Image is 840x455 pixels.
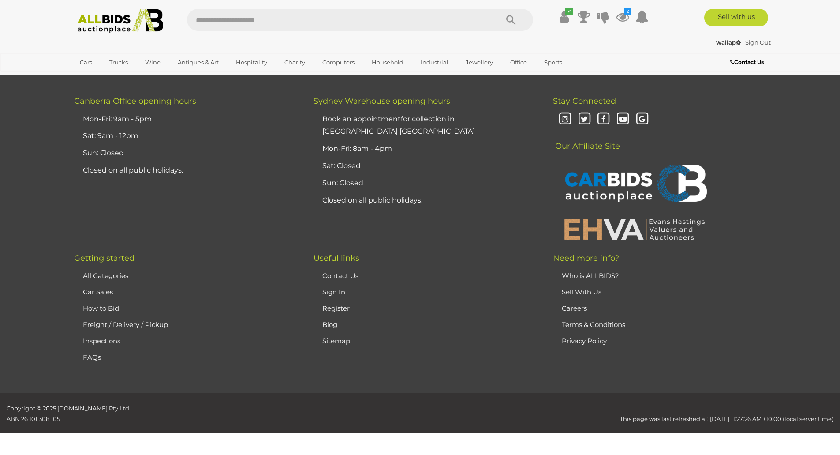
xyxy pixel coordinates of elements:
img: EHVA | Evans Hastings Valuers and Auctioneers [560,218,709,241]
span: Useful links [314,253,359,263]
a: Contact Us [322,271,358,280]
a: Book an appointmentfor collection in [GEOGRAPHIC_DATA] [GEOGRAPHIC_DATA] [322,115,475,136]
li: Sat: Closed [320,158,531,175]
a: ✔ [558,9,571,25]
i: Facebook [596,112,611,127]
a: Terms & Conditions [562,320,625,329]
a: Wine [139,55,166,70]
a: Hospitality [230,55,273,70]
u: Book an appointment [322,115,401,123]
li: Closed on all public holidays. [81,162,291,179]
a: Household [366,55,409,70]
span: | [742,39,744,46]
a: Sell With Us [562,288,601,296]
a: Careers [562,304,587,312]
a: Contact Us [730,57,766,67]
a: Inspections [83,337,120,345]
a: Antiques & Art [172,55,224,70]
a: Car Sales [83,288,113,296]
a: FAQs [83,353,101,361]
span: Sydney Warehouse opening hours [314,96,450,106]
img: CARBIDS Auctionplace [560,155,709,214]
i: Google [635,112,650,127]
a: Charity [279,55,311,70]
li: Sun: Closed [320,175,531,192]
a: wallap [716,39,742,46]
a: Sitemap [322,337,350,345]
a: Cars [74,55,98,70]
a: All Categories [83,271,128,280]
a: Jewellery [460,55,499,70]
a: [GEOGRAPHIC_DATA] [74,70,148,84]
li: Closed on all public holidays. [320,192,531,209]
i: ✔ [565,8,573,15]
a: 2 [616,9,629,25]
a: Who is ALLBIDS? [562,271,619,280]
span: Stay Connected [553,96,616,106]
a: Sign Out [745,39,771,46]
a: How to Bid [83,304,119,312]
span: Getting started [74,253,134,263]
span: Our Affiliate Site [553,128,620,151]
i: 2 [624,8,631,15]
li: Mon-Fri: 8am - 4pm [320,140,531,158]
i: Instagram [557,112,573,127]
li: Sat: 9am - 12pm [81,128,291,145]
img: Allbids.com.au [73,9,168,33]
a: Office [504,55,533,70]
i: Twitter [577,112,592,127]
strong: wallap [716,39,741,46]
a: Sell with us [704,9,768,26]
a: Industrial [415,55,454,70]
span: Canberra Office opening hours [74,96,196,106]
i: Youtube [615,112,631,127]
a: Trucks [104,55,134,70]
a: Register [322,304,350,312]
li: Mon-Fri: 9am - 5pm [81,111,291,128]
a: Sign In [322,288,345,296]
b: Contact Us [730,59,764,65]
a: Sports [538,55,568,70]
a: Freight / Delivery / Pickup [83,320,168,329]
a: Privacy Policy [562,337,607,345]
span: Need more info? [553,253,619,263]
li: Sun: Closed [81,145,291,162]
a: Computers [317,55,360,70]
button: Search [489,9,533,31]
div: This page was last refreshed at: [DATE] 11:27:26 AM +10:00 (local server time) [210,403,840,424]
a: Blog [322,320,337,329]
